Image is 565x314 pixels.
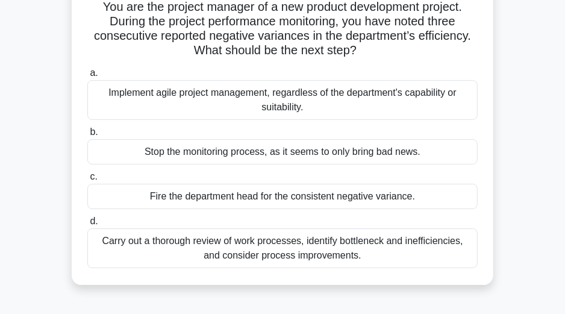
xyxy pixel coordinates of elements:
div: Carry out a thorough review of work processes, identify bottleneck and inefficiencies, and consid... [87,228,478,268]
span: d. [90,216,98,226]
span: c. [90,171,97,181]
div: Stop the monitoring process, as it seems to only bring bad news. [87,139,478,165]
div: Fire the department head for the consistent negative variance. [87,184,478,209]
div: Implement agile project management, regardless of the department's capability or suitability. [87,80,478,120]
span: a. [90,68,98,78]
span: b. [90,127,98,137]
